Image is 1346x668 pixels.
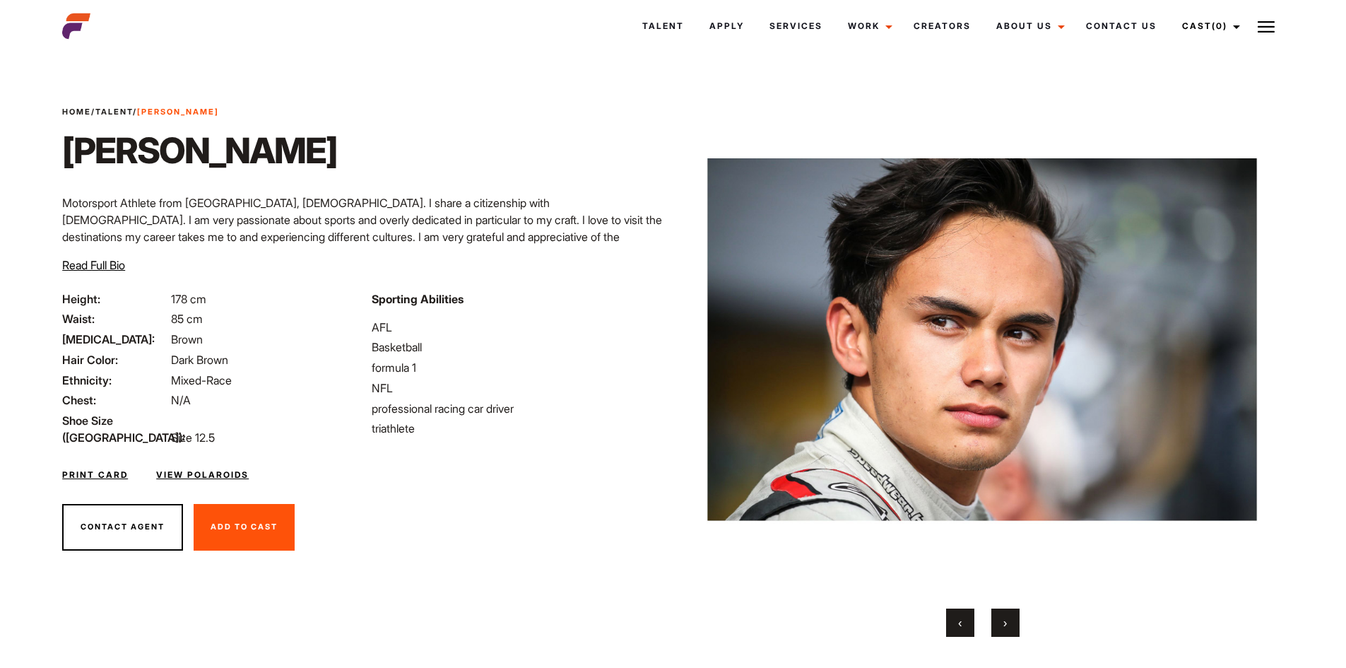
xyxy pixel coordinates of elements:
[958,616,962,630] span: Previous
[372,380,664,397] li: NFL
[62,504,183,551] button: Contact Agent
[171,312,203,326] span: 85 cm
[1003,616,1007,630] span: Next
[62,107,91,117] a: Home
[372,292,464,306] strong: Sporting Abilities
[372,400,664,417] li: professional racing car driver
[62,194,664,262] p: Motorsport Athlete from [GEOGRAPHIC_DATA], [DEMOGRAPHIC_DATA]. I share a citizenship with [DEMOGR...
[62,351,168,368] span: Hair Color:
[372,319,664,336] li: AFL
[835,7,901,45] a: Work
[1212,20,1227,31] span: (0)
[1073,7,1169,45] a: Contact Us
[171,393,191,407] span: N/A
[757,7,835,45] a: Services
[62,129,337,172] h1: [PERSON_NAME]
[156,469,249,481] a: View Polaroids
[707,90,1258,592] img: Red Bulls Luis pre race
[171,430,215,445] span: Size 12.5
[62,310,168,327] span: Waist:
[62,12,90,40] img: cropped-aefm-brand-fav-22-square.png
[171,292,206,306] span: 178 cm
[372,420,664,437] li: triathlete
[1258,18,1275,35] img: Burger icon
[62,392,168,409] span: Chest:
[62,258,125,272] span: Read Full Bio
[62,257,125,274] button: Read Full Bio
[630,7,697,45] a: Talent
[62,291,168,307] span: Height:
[171,353,228,367] span: Dark Brown
[62,469,128,481] a: Print Card
[372,339,664,356] li: Basketball
[95,107,133,117] a: Talent
[697,7,757,45] a: Apply
[194,504,295,551] button: Add To Cast
[62,412,168,446] span: Shoe Size ([GEOGRAPHIC_DATA]):
[211,522,278,532] span: Add To Cast
[137,107,219,117] strong: [PERSON_NAME]
[171,373,232,387] span: Mixed-Race
[62,331,168,348] span: [MEDICAL_DATA]:
[984,7,1073,45] a: About Us
[62,372,168,389] span: Ethnicity:
[1169,7,1248,45] a: Cast(0)
[372,359,664,376] li: formula 1
[901,7,984,45] a: Creators
[171,332,203,346] span: Brown
[62,106,219,118] span: / /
